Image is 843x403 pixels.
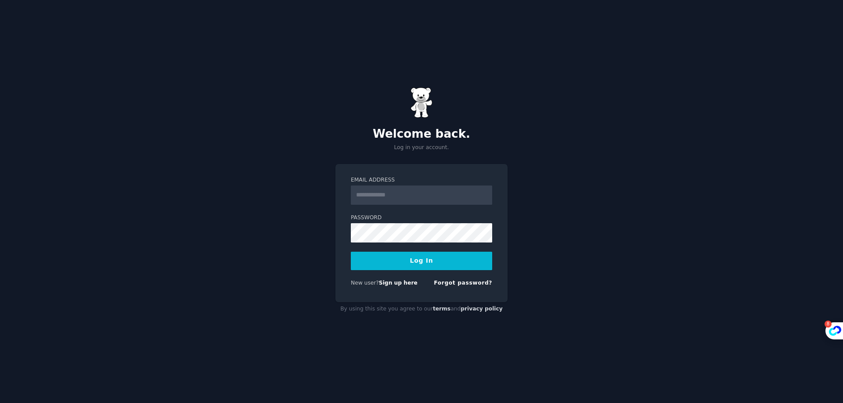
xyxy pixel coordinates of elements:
button: Log In [351,252,492,270]
a: Sign up here [379,280,418,286]
a: Forgot password? [434,280,492,286]
div: By using this site you agree to our and [335,302,508,316]
img: Gummy Bear [411,87,432,118]
label: Email Address [351,176,492,184]
label: Password [351,214,492,222]
p: Log in your account. [335,144,508,152]
a: terms [433,306,450,312]
h2: Welcome back. [335,127,508,141]
span: New user? [351,280,379,286]
a: privacy policy [461,306,503,312]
